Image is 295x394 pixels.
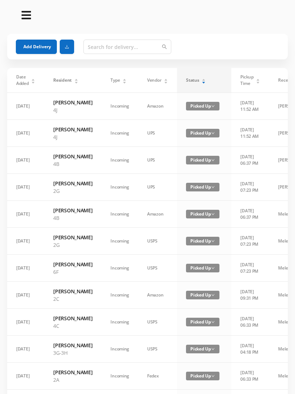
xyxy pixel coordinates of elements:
td: [DATE] [7,147,44,174]
div: Sort [74,78,78,82]
span: Picked Up [186,318,219,326]
span: Date Added [16,74,29,87]
p: 2C [53,295,92,303]
td: Amazon [138,201,177,228]
i: icon: caret-up [202,78,206,80]
p: 2A [53,376,92,384]
td: [DATE] [7,255,44,282]
td: [DATE] 11:52 AM [231,120,269,147]
p: 2G [53,241,92,249]
div: Sort [122,78,127,82]
i: icon: search [162,44,167,49]
td: [DATE] 06:33 PM [231,363,269,390]
td: [DATE] [7,309,44,336]
td: [DATE] 06:37 PM [231,201,269,228]
i: icon: caret-up [74,78,78,80]
div: Sort [31,78,35,82]
h6: [PERSON_NAME] [53,368,92,376]
button: Add Delivery [16,40,57,54]
td: Incoming [101,228,138,255]
i: icon: down [211,185,215,189]
td: [DATE] 09:31 PM [231,282,269,309]
h6: [PERSON_NAME] [53,234,92,241]
td: Incoming [101,255,138,282]
i: icon: down [211,266,215,270]
span: Pickup Time [240,74,253,87]
td: USPS [138,309,177,336]
td: Incoming [101,147,138,174]
i: icon: down [211,131,215,135]
div: Sort [256,78,260,82]
p: 4J [53,133,92,141]
td: UPS [138,174,177,201]
i: icon: down [211,374,215,378]
span: Picked Up [186,372,219,380]
i: icon: down [211,239,215,243]
td: [DATE] 07:23 PM [231,174,269,201]
i: icon: down [211,320,215,324]
h6: [PERSON_NAME] [53,261,92,268]
i: icon: caret-down [31,81,35,83]
span: Picked Up [186,264,219,272]
i: icon: down [211,158,215,162]
span: Picked Up [186,237,219,245]
span: Picked Up [186,291,219,299]
td: Fedex [138,363,177,390]
i: icon: caret-down [202,81,206,83]
td: USPS [138,228,177,255]
i: icon: caret-down [123,81,127,83]
i: icon: caret-down [256,81,260,83]
i: icon: down [211,293,215,297]
td: Incoming [101,93,138,120]
td: [DATE] 11:52 AM [231,93,269,120]
button: icon: download [60,40,74,54]
td: UPS [138,147,177,174]
td: Incoming [101,336,138,363]
td: [DATE] 07:23 PM [231,228,269,255]
h6: [PERSON_NAME] [53,207,92,214]
td: [DATE] 04:18 PM [231,336,269,363]
i: icon: caret-up [31,78,35,80]
td: Incoming [101,282,138,309]
span: Picked Up [186,210,219,218]
td: USPS [138,255,177,282]
input: Search for delivery... [83,40,171,54]
h6: [PERSON_NAME] [53,314,92,322]
i: icon: caret-up [123,78,127,80]
i: icon: caret-up [256,78,260,80]
h6: [PERSON_NAME] [53,341,92,349]
td: Amazon [138,282,177,309]
td: Incoming [101,120,138,147]
p: 4B [53,160,92,168]
td: [DATE] [7,336,44,363]
span: Status [186,77,199,83]
td: USPS [138,336,177,363]
td: Incoming [101,363,138,390]
td: [DATE] [7,363,44,390]
td: [DATE] [7,282,44,309]
td: Incoming [101,309,138,336]
td: Amazon [138,93,177,120]
td: [DATE] 06:33 PM [231,309,269,336]
span: Resident [53,77,72,83]
td: [DATE] [7,174,44,201]
h6: [PERSON_NAME] [53,153,92,160]
i: icon: down [211,212,215,216]
p: 3G-3H [53,349,92,357]
p: 4J [53,106,92,114]
h6: [PERSON_NAME] [53,126,92,133]
td: [DATE] [7,201,44,228]
h6: [PERSON_NAME] [53,287,92,295]
i: icon: caret-down [164,81,168,83]
h6: [PERSON_NAME] [53,180,92,187]
span: Picked Up [186,102,219,110]
i: icon: down [211,347,215,351]
i: icon: down [211,104,215,108]
i: icon: caret-up [164,78,168,80]
td: UPS [138,120,177,147]
td: Incoming [101,201,138,228]
td: [DATE] [7,228,44,255]
p: 2G [53,187,92,195]
span: Picked Up [186,129,219,137]
span: Vendor [147,77,161,83]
